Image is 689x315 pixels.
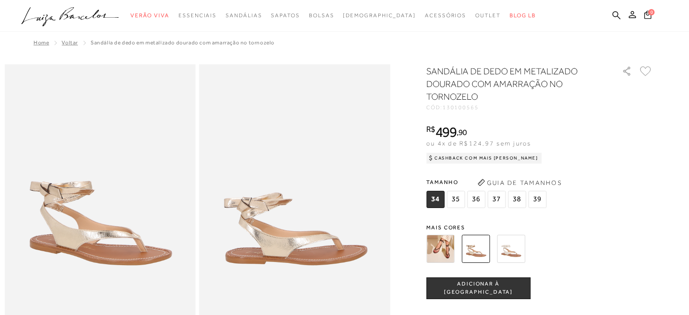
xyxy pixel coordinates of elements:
button: 0 [641,10,654,22]
span: ou 4x de R$124,97 sem juros [426,140,531,147]
a: Home [34,39,49,46]
span: 38 [508,191,526,208]
span: Mais cores [426,225,653,230]
span: 39 [528,191,546,208]
span: Tamanho [426,175,549,189]
span: BLOG LB [510,12,536,19]
a: noSubCategoriesText [226,7,262,24]
span: 35 [447,191,465,208]
button: ADICIONAR À [GEOGRAPHIC_DATA] [426,277,530,299]
a: BLOG LB [510,7,536,24]
div: CÓD: [426,105,607,110]
span: 37 [487,191,506,208]
span: Outlet [475,12,501,19]
img: SANDÁLIA DE DEDO EM CAMURÇA CAFÉ COM AMARRAÇÃO NO TORNOZELO [426,235,454,263]
img: SANDÁLIA DE DEDO EM METALIZADO DOURADO COM AMARRAÇÃO NO TORNOZELO [462,235,490,263]
a: noSubCategoriesText [425,7,466,24]
span: Verão Viva [130,12,169,19]
a: noSubCategoriesText [271,7,299,24]
button: Guia de Tamanhos [474,175,565,190]
span: Acessórios [425,12,466,19]
a: noSubCategoriesText [475,7,501,24]
a: noSubCategoriesText [130,7,169,24]
div: Cashback com Mais [PERSON_NAME] [426,153,542,164]
i: R$ [426,125,435,133]
a: noSubCategoriesText [178,7,217,24]
span: 34 [426,191,444,208]
img: SANDÁLIA RASTEIRA EM COURO OFF WHITE COM FECHAMENTO NO TORNOZELO [497,235,525,263]
span: Sandálias [226,12,262,19]
span: Bolsas [309,12,334,19]
i: , [457,128,467,136]
span: 499 [435,124,457,140]
a: noSubCategoriesText [309,7,334,24]
a: Voltar [62,39,78,46]
span: [DEMOGRAPHIC_DATA] [343,12,416,19]
span: 0 [648,9,655,15]
span: ADICIONAR À [GEOGRAPHIC_DATA] [427,280,530,296]
span: 36 [467,191,485,208]
span: 90 [458,127,467,137]
span: Sapatos [271,12,299,19]
span: Essenciais [178,12,217,19]
span: 130100565 [443,104,479,111]
h1: SANDÁLIA DE DEDO EM METALIZADO DOURADO COM AMARRAÇÃO NO TORNOZELO [426,65,596,103]
a: noSubCategoriesText [343,7,416,24]
span: SANDÁLIA DE DEDO EM METALIZADO DOURADO COM AMARRAÇÃO NO TORNOZELO [91,39,275,46]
